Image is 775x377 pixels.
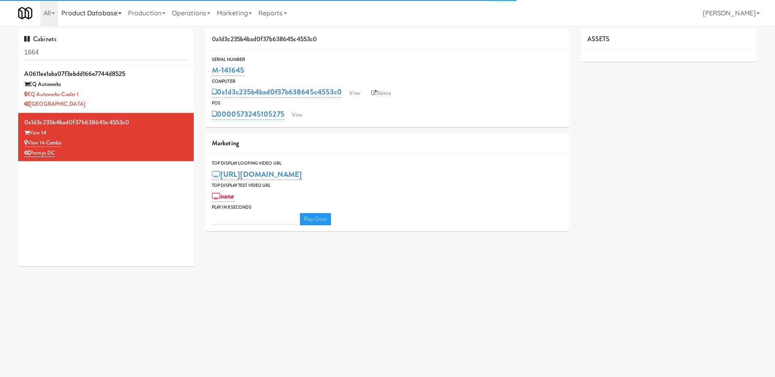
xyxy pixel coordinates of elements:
[18,113,194,161] li: 0a1d3c235b4bad0f37b638645c4553c0View 14 View 14 ComboPennys DC
[212,77,563,86] div: Computer
[206,29,569,50] div: 0a1d3c235b4bad0f37b638645c4553c0
[212,56,563,64] div: Serial Number
[24,139,61,147] a: View 14 Combo
[24,80,188,90] div: EQ Autoworks
[212,191,234,202] a: none
[24,116,188,128] div: 0a1d3c235b4bad0f37b638645c4553c0
[24,128,188,138] div: View 14
[24,149,55,157] a: Pennys DC
[212,138,239,148] span: Marketing
[24,45,188,60] input: Search cabinets
[24,100,85,108] a: [GEOGRAPHIC_DATA]
[212,109,285,120] a: 0000573245105275
[24,68,188,80] div: a0611ee1aba07f3ebdd166e7744d8525
[212,182,563,190] div: Top Display Test Video Url
[345,87,364,99] a: View
[288,109,306,121] a: View
[300,213,331,225] a: Play Once
[212,169,302,180] a: [URL][DOMAIN_NAME]
[24,34,57,44] span: Cabinets
[18,65,194,113] li: a0611ee1aba07f3ebdd166e7744d8525EQ Autoworks EQ Autoworks-Cooler 1[GEOGRAPHIC_DATA]
[367,87,396,99] a: Balena
[18,6,32,20] img: Micromart
[24,90,79,98] a: EQ Autoworks-Cooler 1
[212,99,563,107] div: POS
[212,86,342,98] a: 0a1d3c235b4bad0f37b638645c4553c0
[587,34,610,44] span: ASSETS
[212,159,563,168] div: Top Display Looping Video Url
[212,203,563,212] div: Play in X seconds
[212,65,244,76] a: M-141645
